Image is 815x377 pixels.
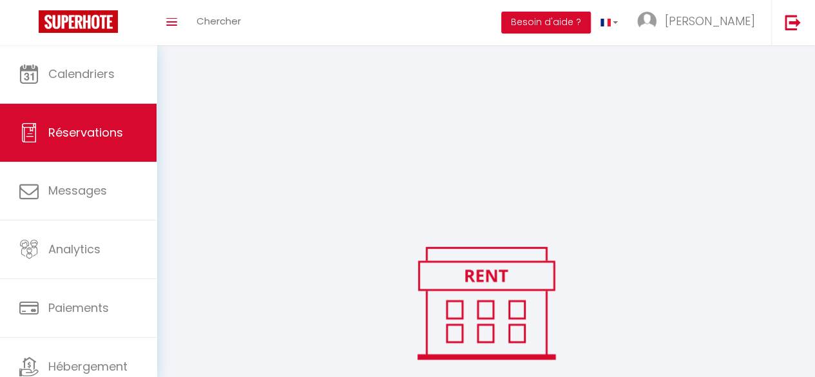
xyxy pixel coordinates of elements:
[501,12,591,34] button: Besoin d'aide ?
[48,124,123,140] span: Réservations
[404,241,568,365] img: rent.png
[48,241,101,257] span: Analytics
[48,300,109,316] span: Paiements
[48,182,107,198] span: Messages
[665,13,755,29] span: [PERSON_NAME]
[39,10,118,33] img: Super Booking
[48,66,115,82] span: Calendriers
[197,14,241,28] span: Chercher
[48,358,128,374] span: Hébergement
[637,12,657,31] img: ...
[785,14,801,30] img: logout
